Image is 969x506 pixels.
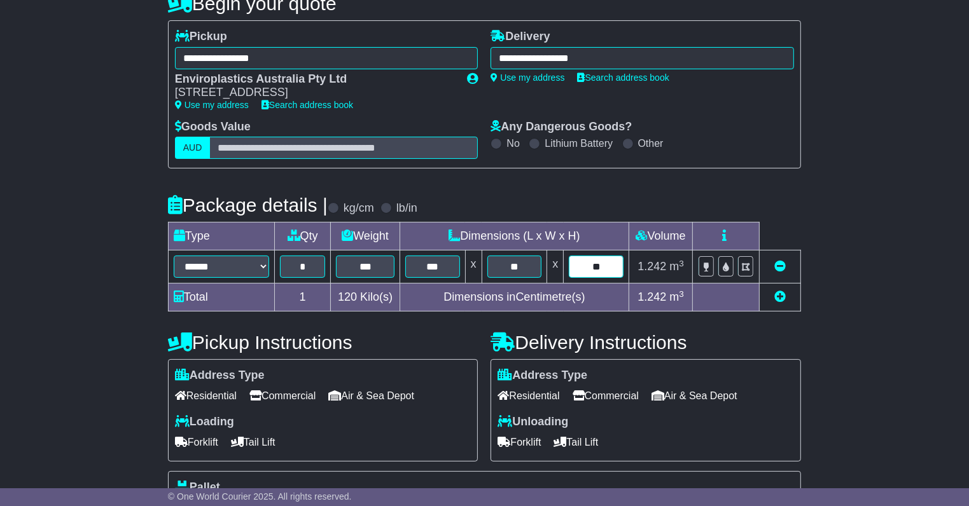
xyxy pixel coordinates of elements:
a: Search address book [261,100,353,110]
td: Qty [274,222,331,250]
span: Residential [175,386,237,406]
a: Use my address [491,72,564,83]
div: Enviroplastics Australia Pty Ltd [175,72,455,86]
label: Any Dangerous Goods? [491,120,632,134]
span: m [669,291,684,303]
h4: Package details | [168,195,328,215]
label: Unloading [498,415,568,429]
label: Goods Value [175,120,251,134]
label: No [506,137,519,149]
span: 1.242 [638,291,666,303]
label: Loading [175,415,234,429]
span: 120 [338,291,357,303]
td: Type [168,222,274,250]
td: x [465,250,482,284]
label: Address Type [175,369,265,383]
td: 1 [274,284,331,311]
label: Lithium Battery [545,137,613,149]
label: Pallet [175,481,220,495]
span: Residential [498,386,559,406]
a: Search address book [578,72,669,83]
span: Forklift [498,432,541,452]
td: x [547,250,564,284]
td: Kilo(s) [331,284,400,311]
div: [STREET_ADDRESS] [175,86,455,100]
span: Commercial [249,386,316,406]
span: Tail Lift [554,432,598,452]
label: kg/cm [344,202,374,215]
span: 1.242 [638,260,666,273]
span: Commercial [573,386,639,406]
label: Delivery [491,30,550,44]
td: Total [168,284,274,311]
a: Remove this item [774,260,786,273]
sup: 3 [679,289,684,299]
span: Air & Sea Depot [652,386,737,406]
h4: Pickup Instructions [168,332,478,353]
a: Add new item [774,291,786,303]
h4: Delivery Instructions [491,332,801,353]
label: Pickup [175,30,227,44]
a: Use my address [175,100,249,110]
label: Other [638,137,664,149]
label: Address Type [498,369,587,383]
td: Weight [331,222,400,250]
span: © One World Courier 2025. All rights reserved. [168,491,352,502]
td: Dimensions (L x W x H) [400,222,629,250]
span: Tail Lift [231,432,275,452]
td: Volume [629,222,693,250]
span: Forklift [175,432,218,452]
span: m [669,260,684,273]
label: lb/in [396,202,417,215]
td: Dimensions in Centimetre(s) [400,284,629,311]
label: AUD [175,137,211,159]
sup: 3 [679,259,684,268]
span: Air & Sea Depot [328,386,414,406]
